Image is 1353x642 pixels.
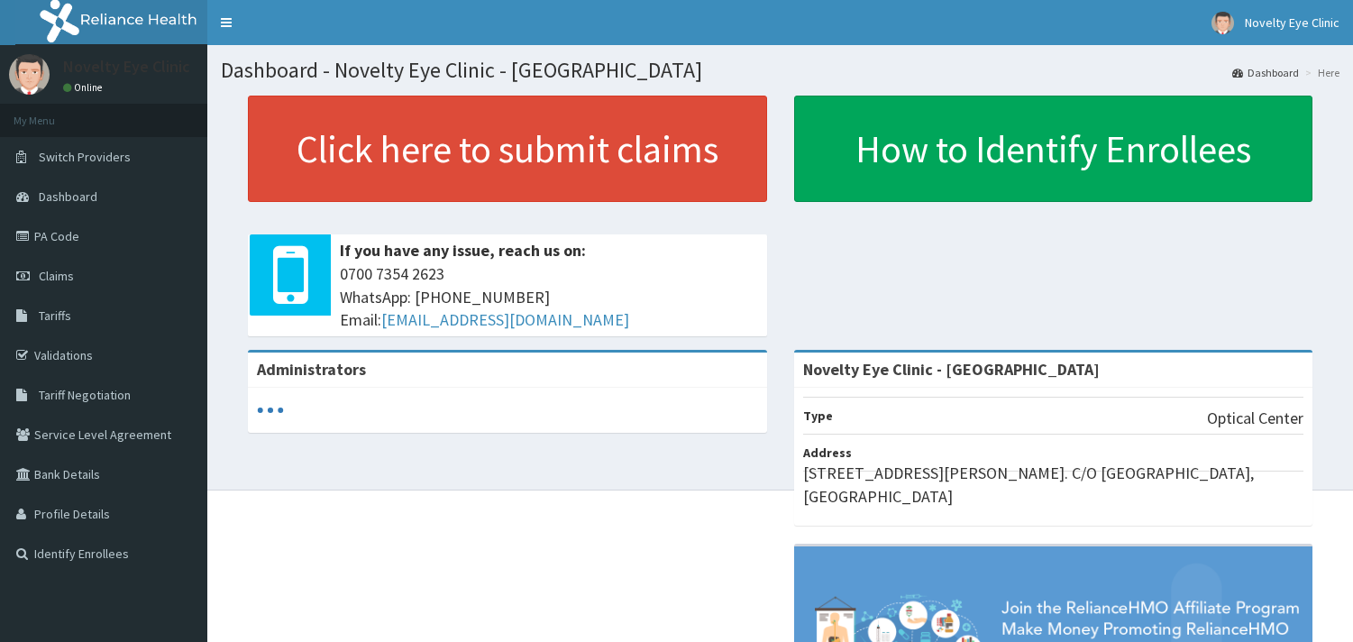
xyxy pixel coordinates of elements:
strong: Novelty Eye Clinic - [GEOGRAPHIC_DATA] [803,359,1100,380]
span: Tariff Negotiation [39,387,131,403]
span: Tariffs [39,307,71,324]
span: Switch Providers [39,149,131,165]
span: Dashboard [39,188,97,205]
a: Click here to submit claims [248,96,767,202]
a: Online [63,81,106,94]
a: [EMAIL_ADDRESS][DOMAIN_NAME] [381,309,629,330]
li: Here [1301,65,1339,80]
a: Dashboard [1232,65,1299,80]
img: User Image [9,54,50,95]
p: Optical Center [1207,407,1303,430]
b: Address [803,445,852,461]
p: Novelty Eye Clinic [63,59,190,75]
b: Administrators [257,359,366,380]
span: Novelty Eye Clinic [1245,14,1339,31]
b: Type [803,408,833,424]
b: If you have any issue, reach us on: [340,240,586,261]
span: 0700 7354 2623 WhatsApp: [PHONE_NUMBER] Email: [340,262,758,332]
img: User Image [1211,12,1234,34]
span: Claims [39,268,74,284]
p: [STREET_ADDRESS][PERSON_NAME]. C/O [GEOGRAPHIC_DATA], [GEOGRAPHIC_DATA] [803,462,1304,508]
h1: Dashboard - Novelty Eye Clinic - [GEOGRAPHIC_DATA] [221,59,1339,82]
svg: audio-loading [257,397,284,424]
a: How to Identify Enrollees [794,96,1313,202]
